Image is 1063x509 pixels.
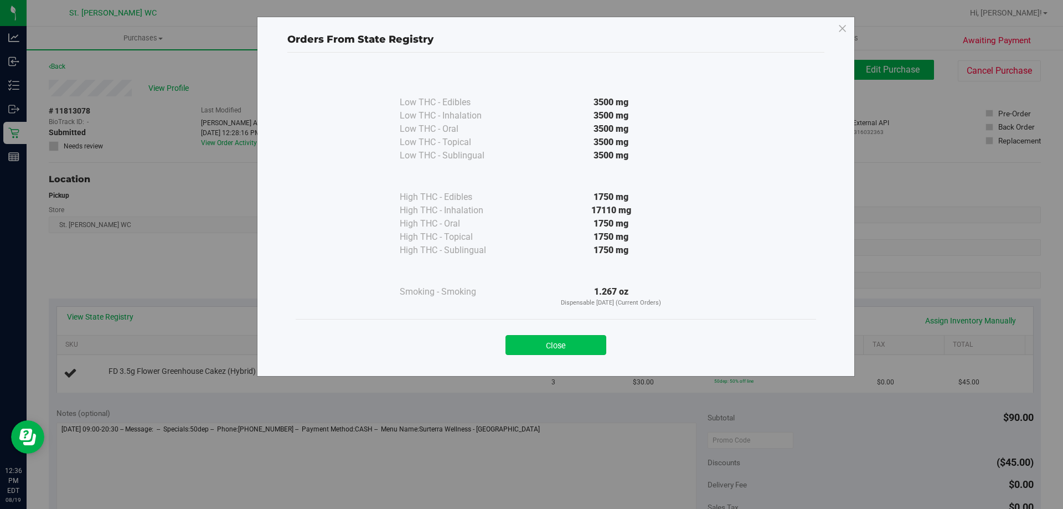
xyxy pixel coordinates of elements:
div: 1.267 oz [510,285,712,308]
div: 1750 mg [510,191,712,204]
div: Low THC - Oral [400,122,510,136]
div: 17110 mg [510,204,712,217]
p: Dispensable [DATE] (Current Orders) [510,299,712,308]
span: Orders From State Registry [287,33,434,45]
div: 1750 mg [510,230,712,244]
div: Low THC - Topical [400,136,510,149]
iframe: Resource center [11,420,44,454]
div: 3500 mg [510,122,712,136]
div: 1750 mg [510,244,712,257]
div: High THC - Inhalation [400,204,510,217]
button: Close [505,335,606,355]
div: Smoking - Smoking [400,285,510,299]
div: Low THC - Edibles [400,96,510,109]
div: 3500 mg [510,109,712,122]
div: 3500 mg [510,149,712,162]
div: 3500 mg [510,136,712,149]
div: Low THC - Inhalation [400,109,510,122]
div: High THC - Topical [400,230,510,244]
div: High THC - Sublingual [400,244,510,257]
div: High THC - Edibles [400,191,510,204]
div: Low THC - Sublingual [400,149,510,162]
div: High THC - Oral [400,217,510,230]
div: 3500 mg [510,96,712,109]
div: 1750 mg [510,217,712,230]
